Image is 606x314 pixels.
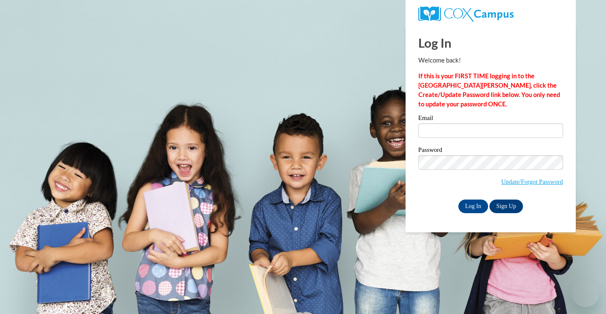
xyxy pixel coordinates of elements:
h1: Log In [418,34,563,51]
input: Log In [458,200,488,213]
a: COX Campus [418,6,563,22]
img: COX Campus [418,6,514,22]
label: Email [418,115,563,123]
a: Update/Forgot Password [501,178,563,185]
strong: If this is your FIRST TIME logging in to the [GEOGRAPHIC_DATA][PERSON_NAME], click the Create/Upd... [418,72,560,108]
a: Sign Up [489,200,523,213]
iframe: Button to launch messaging window [572,280,599,307]
p: Welcome back! [418,56,563,65]
label: Password [418,147,563,155]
